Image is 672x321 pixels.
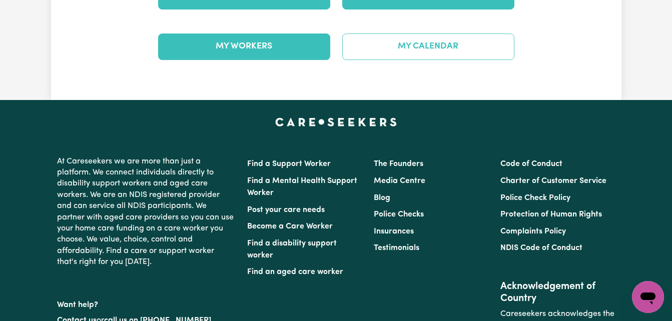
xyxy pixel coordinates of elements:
a: Post your care needs [247,206,325,214]
a: Find an aged care worker [247,268,343,276]
iframe: Button to launch messaging window [632,281,664,313]
a: Testimonials [374,244,419,252]
h2: Acknowledgement of Country [500,280,615,304]
a: Code of Conduct [500,160,562,168]
a: Find a Support Worker [247,160,331,168]
a: Police Checks [374,210,424,218]
a: My Workers [158,33,330,59]
a: My Calendar [342,33,514,59]
a: Media Centre [374,177,425,185]
p: At Careseekers we are more than just a platform. We connect individuals directly to disability su... [57,152,235,272]
a: Find a disability support worker [247,239,337,259]
a: The Founders [374,160,423,168]
a: Become a Care Worker [247,222,333,230]
a: Charter of Customer Service [500,177,606,185]
a: Find a Mental Health Support Worker [247,177,357,197]
a: Careseekers home page [275,118,397,126]
a: Police Check Policy [500,194,570,202]
p: Want help? [57,295,235,310]
a: Complaints Policy [500,227,566,235]
a: NDIS Code of Conduct [500,244,582,252]
a: Blog [374,194,390,202]
a: Protection of Human Rights [500,210,602,218]
a: Insurances [374,227,414,235]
